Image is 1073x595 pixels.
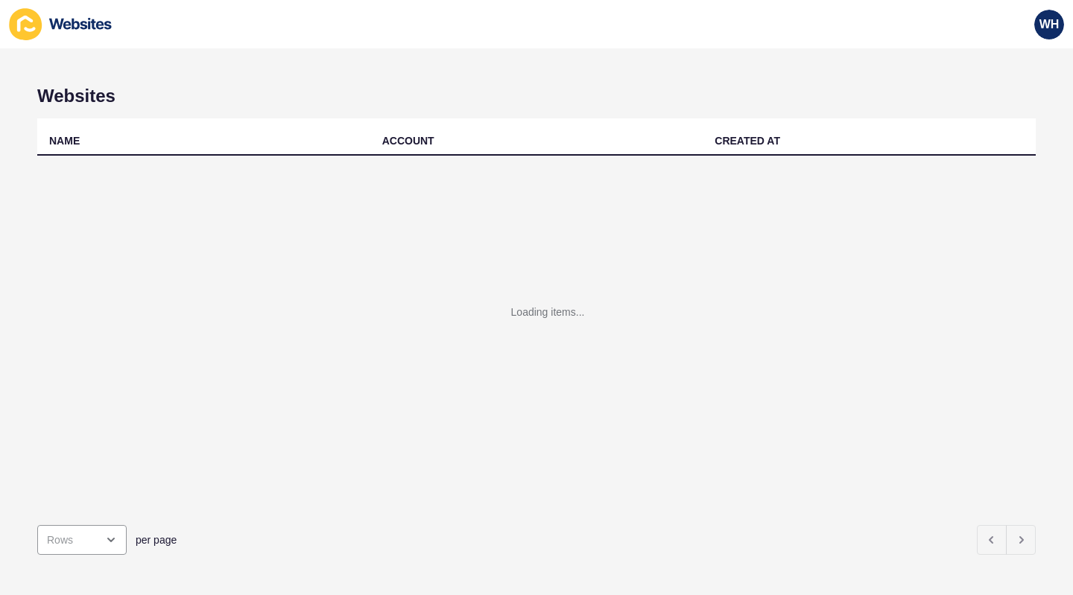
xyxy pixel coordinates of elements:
[49,133,80,148] div: NAME
[382,133,434,148] div: ACCOUNT
[37,525,127,555] div: open menu
[136,532,177,547] span: per page
[37,86,1036,106] h1: Websites
[511,305,585,319] div: Loading items...
[1039,17,1060,32] span: WH
[715,133,780,148] div: CREATED AT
